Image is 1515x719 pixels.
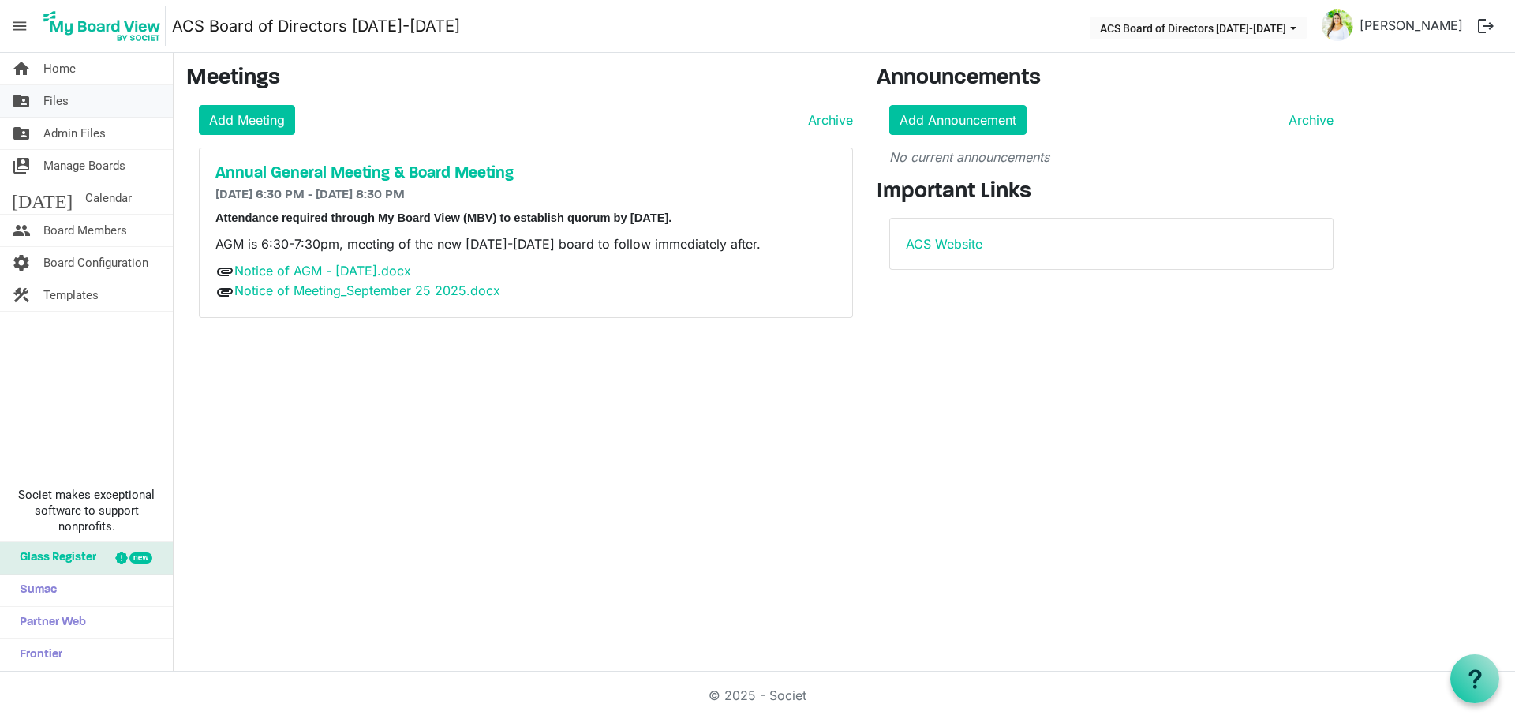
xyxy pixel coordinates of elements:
span: Manage Boards [43,150,125,182]
p: AGM is 6:30-7:30pm, meeting of the new [DATE]-[DATE] board to follow immediately after. [215,234,836,253]
span: folder_shared [12,85,31,117]
a: Add Announcement [889,105,1027,135]
span: Board Configuration [43,247,148,279]
span: Admin Files [43,118,106,149]
img: My Board View Logo [39,6,166,46]
span: Societ makes exceptional software to support nonprofits. [7,487,166,534]
button: logout [1469,9,1502,43]
a: © 2025 - Societ [709,687,806,703]
span: menu [5,11,35,41]
span: Partner Web [12,607,86,638]
span: settings [12,247,31,279]
a: Notice of Meeting_September 25 2025.docx [234,283,500,298]
span: Frontier [12,639,62,671]
a: Notice of AGM - [DATE].docx [234,263,411,279]
a: ACS Board of Directors [DATE]-[DATE] [172,10,460,42]
span: Glass Register [12,542,96,574]
a: Annual General Meeting & Board Meeting [215,164,836,183]
span: Board Members [43,215,127,246]
a: My Board View Logo [39,6,172,46]
span: [DATE] [12,182,73,214]
span: attachment [215,262,234,281]
span: home [12,53,31,84]
h3: Important Links [877,179,1346,206]
button: ACS Board of Directors 2024-2025 dropdownbutton [1090,17,1307,39]
a: Archive [1282,110,1334,129]
h3: Meetings [186,66,853,92]
a: Archive [802,110,853,129]
a: [PERSON_NAME] [1353,9,1469,41]
span: construction [12,279,31,311]
h6: [DATE] 6:30 PM - [DATE] 8:30 PM [215,188,836,203]
span: Attendance required through My Board View (MBV) to establish quorum by [DATE]. [215,212,671,224]
span: switch_account [12,150,31,182]
span: Home [43,53,76,84]
a: ACS Website [906,236,982,252]
span: people [12,215,31,246]
span: Calendar [85,182,132,214]
p: No current announcements [889,148,1334,167]
span: attachment [215,283,234,301]
span: Templates [43,279,99,311]
div: new [129,552,152,564]
span: Sumac [12,575,57,606]
h3: Announcements [877,66,1346,92]
a: Add Meeting [199,105,295,135]
img: P1o51ie7xrVY5UL7ARWEW2r7gNC2P9H9vlLPs2zch7fLSXidsvLolGPwwA3uyx8AkiPPL2cfIerVbTx3yTZ2nQ_thumb.png [1322,9,1353,41]
span: folder_shared [12,118,31,149]
span: Files [43,85,69,117]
